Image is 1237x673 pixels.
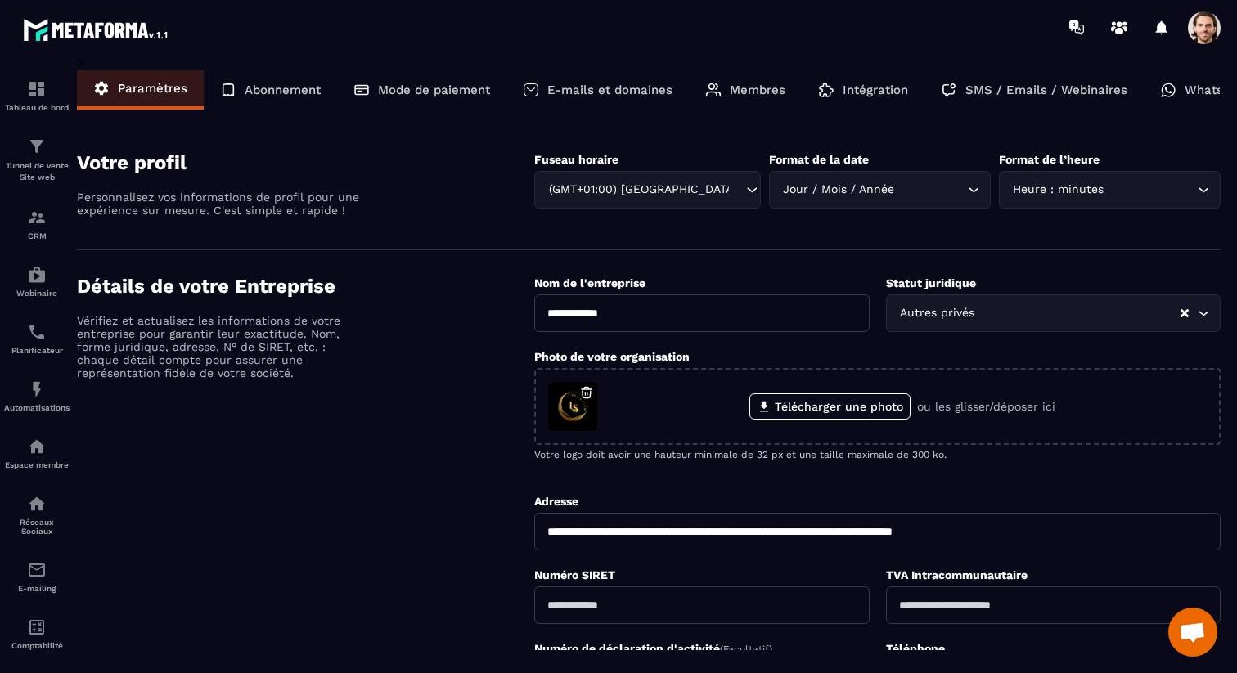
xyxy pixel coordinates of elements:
[4,310,70,367] a: schedulerschedulerPlanificateur
[27,137,47,156] img: formation
[27,494,47,514] img: social-network
[547,83,672,97] p: E-mails et domaines
[27,379,47,399] img: automations
[730,83,785,97] p: Membres
[27,265,47,285] img: automations
[534,642,772,655] label: Numéro de déclaration d'activité
[1181,307,1189,320] button: Clear Selected
[769,153,869,166] label: Format de la date
[77,275,534,298] h4: Détails de votre Entreprise
[886,642,945,655] label: Téléphone
[1108,181,1194,199] input: Search for option
[886,294,1221,332] div: Search for option
[4,482,70,548] a: social-networksocial-networkRéseaux Sociaux
[1168,608,1217,657] div: Ouvrir le chat
[23,15,170,44] img: logo
[77,151,534,174] h4: Votre profil
[534,495,578,508] label: Adresse
[4,346,70,355] p: Planificateur
[730,181,742,199] input: Search for option
[534,171,761,209] div: Search for option
[999,171,1221,209] div: Search for option
[545,181,730,199] span: (GMT+01:00) [GEOGRAPHIC_DATA]
[4,424,70,482] a: automationsautomationsEspace membre
[769,171,991,209] div: Search for option
[534,568,615,581] label: Numéro SIRET
[999,153,1100,166] label: Format de l’heure
[27,208,47,227] img: formation
[886,276,976,289] label: Statut juridique
[4,367,70,424] a: automationsautomationsAutomatisations
[534,449,1221,460] p: Votre logo doit avoir une hauteur minimale de 32 px et une taille maximale de 300 ko.
[4,548,70,605] a: emailemailE-mailing
[534,153,618,166] label: Fuseau horaire
[27,437,47,456] img: automations
[27,322,47,342] img: scheduler
[27,560,47,580] img: email
[898,181,964,199] input: Search for option
[4,67,70,124] a: formationformationTableau de bord
[4,460,70,469] p: Espace membre
[843,83,908,97] p: Intégration
[965,83,1127,97] p: SMS / Emails / Webinaires
[27,617,47,637] img: accountant
[4,584,70,593] p: E-mailing
[749,393,911,420] label: Télécharger une photo
[4,195,70,253] a: formationformationCRM
[378,83,490,97] p: Mode de paiement
[77,314,363,379] p: Vérifiez et actualisez les informations de votre entreprise pour garantir leur exactitude. Nom, f...
[118,81,187,96] p: Paramètres
[4,403,70,412] p: Automatisations
[4,124,70,195] a: formationformationTunnel de vente Site web
[4,103,70,112] p: Tableau de bord
[917,400,1055,413] p: ou les glisser/déposer ici
[886,568,1028,581] label: TVA Intracommunautaire
[4,160,70,183] p: Tunnel de vente Site web
[534,350,690,363] label: Photo de votre organisation
[4,518,70,536] p: Réseaux Sociaux
[77,191,363,217] p: Personnalisez vos informations de profil pour une expérience sur mesure. C'est simple et rapide !
[245,83,321,97] p: Abonnement
[4,605,70,662] a: accountantaccountantComptabilité
[4,641,70,650] p: Comptabilité
[4,231,70,240] p: CRM
[534,276,645,289] label: Nom de l'entreprise
[4,253,70,310] a: automationsautomationsWebinaire
[978,304,1179,322] input: Search for option
[780,181,898,199] span: Jour / Mois / Année
[27,79,47,99] img: formation
[1010,181,1108,199] span: Heure : minutes
[4,289,70,298] p: Webinaire
[720,644,772,655] span: (Facultatif)
[897,304,978,322] span: Autres privés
